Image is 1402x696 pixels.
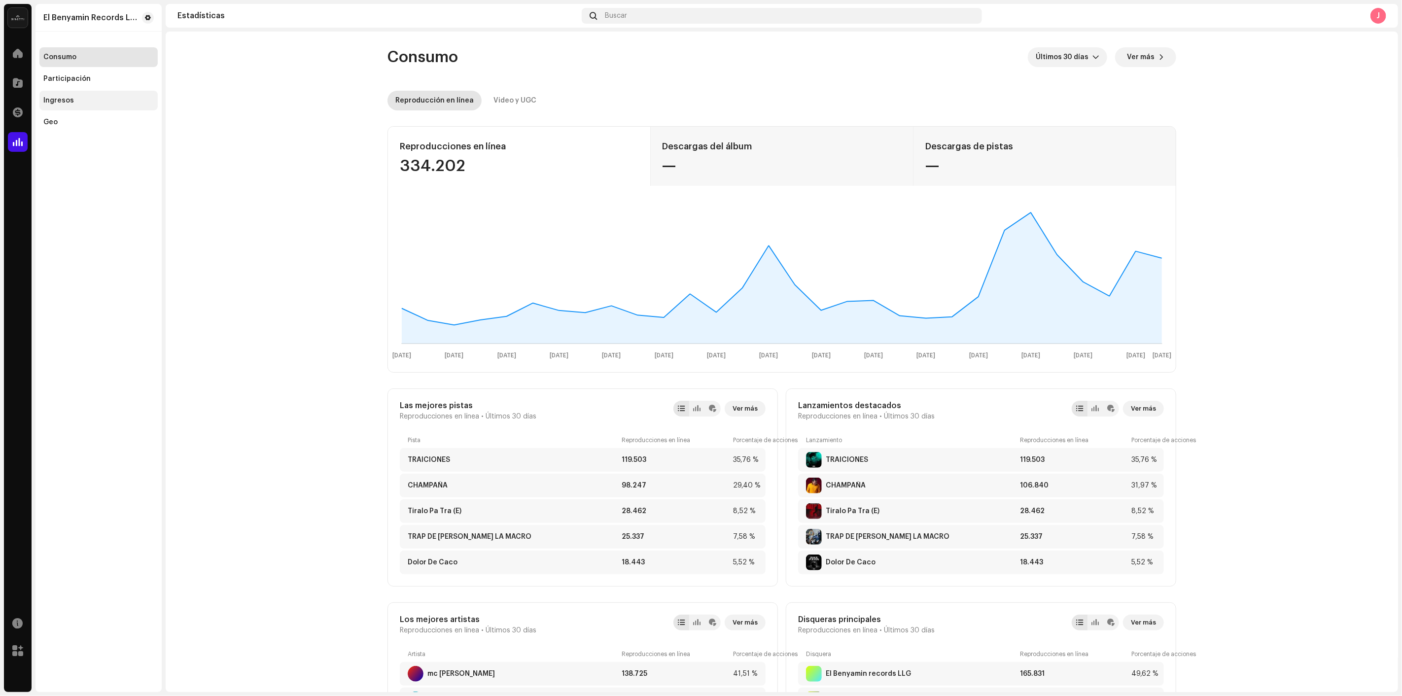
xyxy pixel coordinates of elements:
[733,533,758,541] div: 7,58 %
[400,626,479,634] span: Reproducciones en línea
[826,533,949,541] div: TRAP DE DIANA LA MACRO
[481,626,484,634] span: •
[798,615,935,625] div: Disqueras principales
[925,139,1164,154] div: Descargas de pistas
[1020,650,1127,658] div: Reproducciones en línea
[602,352,621,359] text: [DATE]
[733,650,758,658] div: Porcentaje de acciones
[806,503,822,519] img: 47EB37B8-2FDF-4BEB-A7C1-4881835CFCF9
[1020,436,1127,444] div: Reproducciones en línea
[826,482,866,489] div: CHAMPAÑA
[400,615,536,625] div: Los mejores artistas
[408,558,457,566] div: Dolor De Caco
[655,352,673,359] text: [DATE]
[1131,507,1156,515] div: 8,52 %
[663,158,902,174] div: —
[1020,670,1127,678] div: 165.831
[387,47,458,67] span: Consumo
[43,97,74,104] div: Ingresos
[1115,47,1176,67] button: Ver más
[1092,47,1099,67] div: dropdown trigger
[1020,533,1127,541] div: 25.337
[400,139,638,154] div: Reproducciones en línea
[1131,456,1156,464] div: 35,76 %
[408,482,448,489] div: CHAMPAÑA
[1131,436,1156,444] div: Porcentaje de acciones
[622,436,729,444] div: Reproducciones en línea
[733,482,758,489] div: 29,40 %
[733,399,758,418] span: Ver más
[879,413,882,420] span: •
[622,670,729,678] div: 138.725
[798,413,877,420] span: Reproducciones en línea
[177,12,578,20] div: Estadísticas
[1020,456,1127,464] div: 119.503
[707,352,726,359] text: [DATE]
[1036,47,1092,67] span: Últimos 30 días
[622,456,729,464] div: 119.503
[497,352,516,359] text: [DATE]
[408,507,461,515] div: Tiralo Pa Tra (E)
[1126,352,1145,359] text: [DATE]
[493,91,536,110] div: Video y UGC
[1131,670,1156,678] div: 49,62 %
[826,456,868,464] div: TRAICIONES
[400,401,536,411] div: Las mejores pistas
[879,626,882,634] span: •
[925,158,1164,174] div: —
[395,91,474,110] div: Reproducción en línea
[1131,650,1156,658] div: Porcentaje de acciones
[733,613,758,632] span: Ver más
[408,456,450,464] div: TRAICIONES
[1074,352,1092,359] text: [DATE]
[806,529,822,545] img: 34F8B859-D952-4C15-B9F8-96406ACB8314
[1131,613,1156,632] span: Ver más
[392,352,411,359] text: [DATE]
[725,615,766,630] button: Ver más
[622,482,729,489] div: 98.247
[622,533,729,541] div: 25.337
[43,53,76,61] div: Consumo
[1127,47,1155,67] span: Ver más
[622,558,729,566] div: 18.443
[486,626,536,634] span: Últimos 30 días
[733,670,758,678] div: 41,51 %
[884,413,935,420] span: Últimos 30 días
[806,555,822,570] img: 72FBAAE0-653C-4F76-82CE-A6C4DF21C47D
[1020,507,1127,515] div: 28.462
[826,670,911,678] div: El Benyamin records LLG
[663,139,902,154] div: Descargas del álbum
[806,478,822,493] img: 17AA8C30-7388-4238-97E6-43826096535E
[445,352,463,359] text: [DATE]
[43,14,138,22] div: El Benyamin Records LLC
[884,626,935,634] span: Últimos 30 días
[1020,482,1127,489] div: 106.840
[622,507,729,515] div: 28.462
[622,650,729,658] div: Reproducciones en línea
[864,352,883,359] text: [DATE]
[806,452,822,468] img: 5BEB65D3-84B3-44C7-8419-250D795AFA40
[969,352,988,359] text: [DATE]
[1370,8,1386,24] div: J
[1131,399,1156,418] span: Ver más
[408,650,618,658] div: Artista
[733,558,758,566] div: 5,52 %
[1153,352,1171,359] text: [DATE]
[1123,615,1164,630] button: Ver más
[486,413,536,420] span: Últimos 30 días
[725,401,766,417] button: Ver más
[427,670,495,678] div: mc fulvio
[39,91,158,110] re-m-nav-item: Ingresos
[1021,352,1040,359] text: [DATE]
[798,626,877,634] span: Reproducciones en línea
[812,352,831,359] text: [DATE]
[43,118,58,126] div: Geo
[39,112,158,132] re-m-nav-item: Geo
[43,75,91,83] div: Participación
[39,47,158,67] re-m-nav-item: Consumo
[798,401,935,411] div: Lanzamientos destacados
[1131,482,1156,489] div: 31,97 %
[806,436,1016,444] div: Lanzamiento
[916,352,935,359] text: [DATE]
[550,352,568,359] text: [DATE]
